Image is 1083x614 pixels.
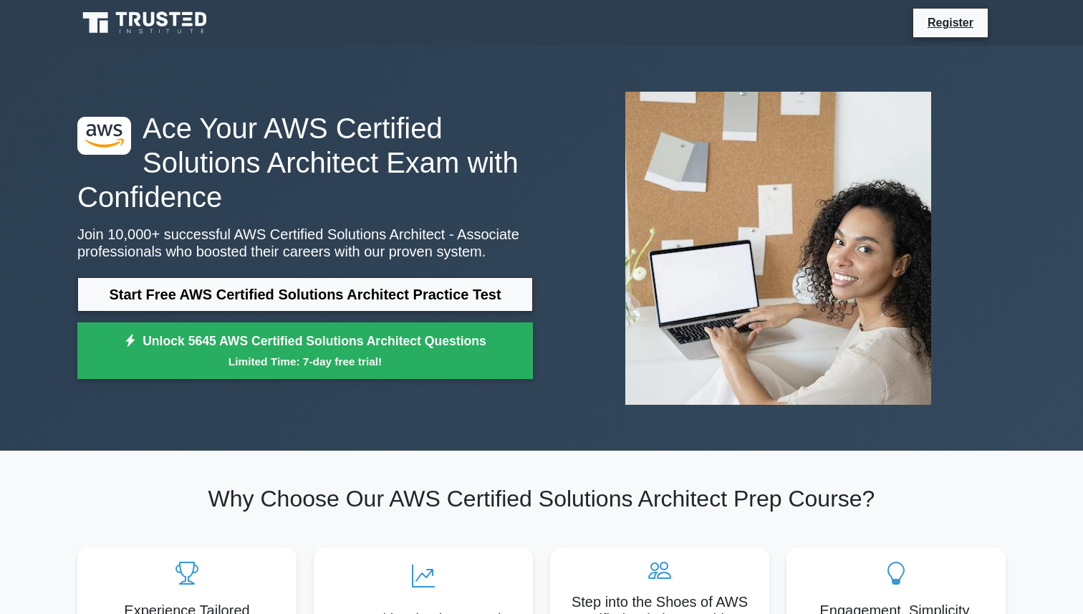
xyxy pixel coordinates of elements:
[919,14,982,32] a: Register
[77,322,533,380] a: Unlock 5645 AWS Certified Solutions Architect QuestionsLimited Time: 7-day free trial!
[77,111,533,214] h1: Ace Your AWS Certified Solutions Architect Exam with Confidence
[95,353,515,370] small: Limited Time: 7-day free trial!
[77,226,533,260] p: Join 10,000+ successful AWS Certified Solutions Architect - Associate professionals who boosted t...
[77,277,533,312] a: Start Free AWS Certified Solutions Architect Practice Test
[77,485,1006,512] h2: Why Choose Our AWS Certified Solutions Architect Prep Course?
